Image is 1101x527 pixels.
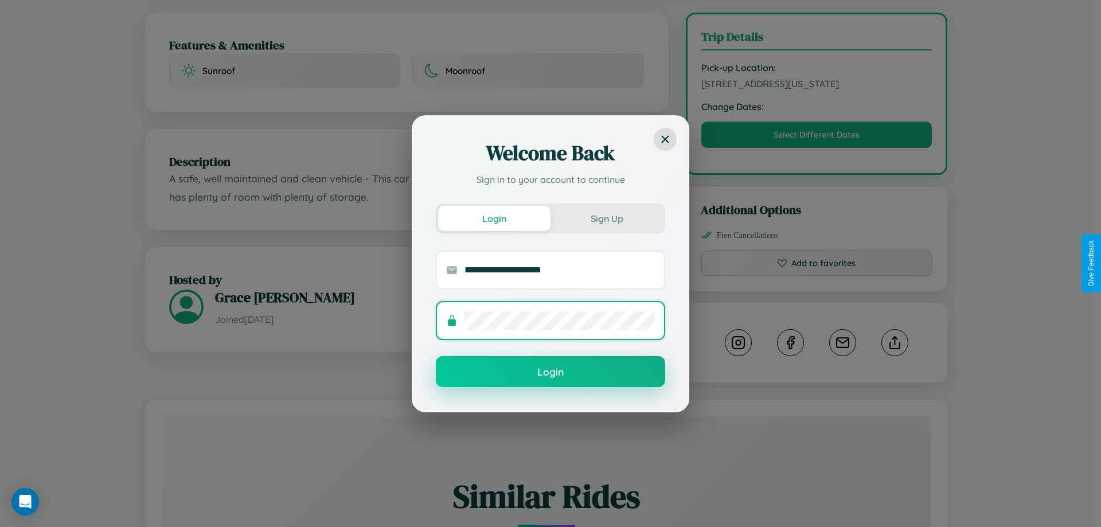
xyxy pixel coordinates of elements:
[1087,240,1095,287] div: Give Feedback
[438,206,550,231] button: Login
[436,173,665,186] p: Sign in to your account to continue
[11,488,39,516] div: Open Intercom Messenger
[436,139,665,167] h2: Welcome Back
[436,356,665,387] button: Login
[550,206,663,231] button: Sign Up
